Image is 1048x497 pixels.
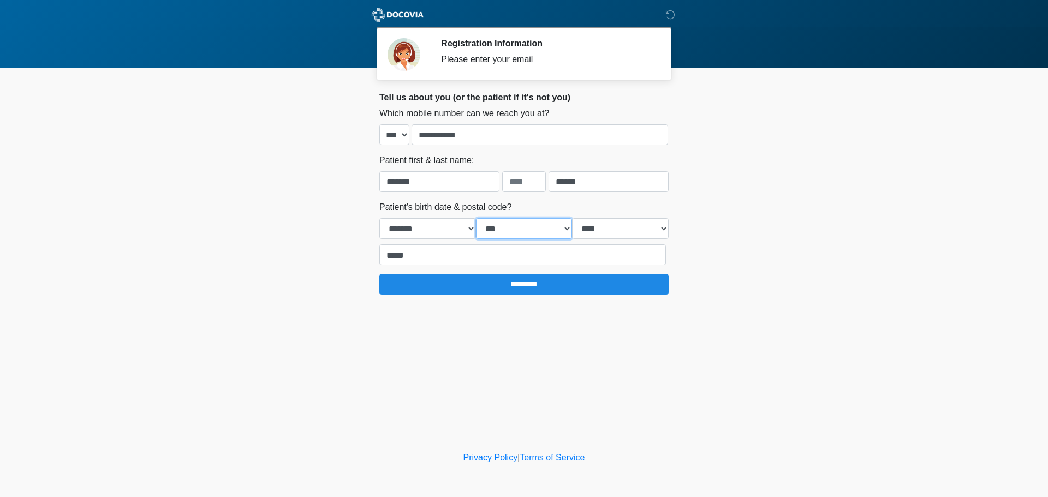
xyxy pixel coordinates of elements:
a: | [517,453,520,462]
a: Privacy Policy [463,453,518,462]
img: Agent Avatar [388,38,420,71]
img: ABC Med Spa- GFEase Logo [368,8,427,22]
a: Terms of Service [520,453,585,462]
label: Patient's birth date & postal code? [379,201,511,214]
label: Patient first & last name: [379,154,474,167]
div: Please enter your email [441,53,652,66]
h2: Registration Information [441,38,652,49]
h2: Tell us about you (or the patient if it's not you) [379,92,669,103]
label: Which mobile number can we reach you at? [379,107,549,120]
